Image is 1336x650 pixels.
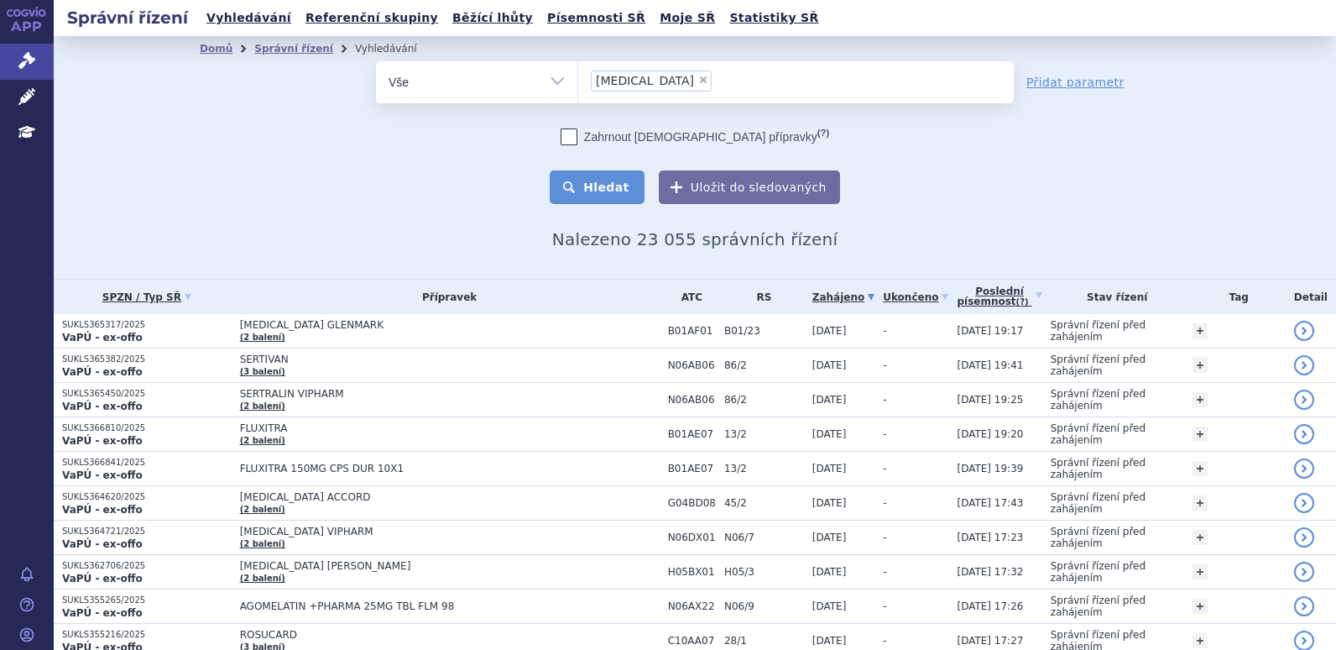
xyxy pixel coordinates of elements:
[883,635,886,647] span: -
[724,428,804,440] span: 13/2
[240,539,285,548] a: (2 balení)
[1294,493,1314,513] a: detail
[240,491,660,503] span: [MEDICAL_DATA] ACCORD
[355,36,439,61] li: Vyhledávání
[1294,321,1314,341] a: detail
[659,170,840,204] button: Uložit do sledovaných
[1192,461,1208,476] a: +
[1192,633,1208,648] a: +
[957,497,1023,509] span: [DATE] 17:43
[62,286,232,309] a: SPZN / Typ SŘ
[668,325,716,337] span: B01AF01
[1042,280,1184,314] th: Stav řízení
[62,595,232,606] p: SUKLS355265/2025
[1051,491,1146,515] span: Správní řízení před zahájením
[62,560,232,572] p: SUKLS362706/2025
[1051,595,1146,618] span: Správní řízení před zahájením
[957,394,1023,406] span: [DATE] 19:25
[54,6,201,29] h2: Správní řízení
[883,325,886,337] span: -
[817,128,829,139] abbr: (?)
[240,319,660,331] span: [MEDICAL_DATA] GLENMARK
[812,600,847,612] span: [DATE]
[717,70,805,91] input: [MEDICAL_DATA]
[62,388,232,400] p: SUKLS365450/2025
[1051,388,1146,411] span: Správní řízení před zahájením
[724,394,804,406] span: 86/2
[240,401,285,411] a: (2 balení)
[62,526,232,537] p: SUKLS364721/2025
[1192,392,1208,407] a: +
[957,325,1023,337] span: [DATE] 19:17
[668,463,716,474] span: B01AE07
[957,566,1023,578] span: [DATE] 17:32
[668,497,716,509] span: G04BD08
[232,280,660,314] th: Přípravek
[1192,530,1208,545] a: +
[201,7,296,29] a: Vyhledávání
[1051,319,1146,343] span: Správní řízení před zahájením
[62,366,143,378] strong: VaPÚ - ex-offo
[1051,457,1146,480] span: Správní řízení před zahájením
[883,394,886,406] span: -
[62,422,232,434] p: SUKLS366810/2025
[62,332,143,343] strong: VaPÚ - ex-offo
[724,635,804,647] span: 28/1
[883,600,886,612] span: -
[812,359,847,371] span: [DATE]
[1294,459,1314,479] a: detail
[62,629,232,641] p: SUKLS355216/2025
[724,497,804,509] span: 45/2
[240,629,660,641] span: ROSUCARD
[62,435,143,447] strong: VaPÚ - ex-offo
[62,354,232,365] p: SUKLS365382/2025
[668,600,716,612] span: N06AX22
[62,607,143,619] strong: VaPÚ - ex-offo
[1192,495,1208,511] a: +
[812,325,847,337] span: [DATE]
[550,170,645,204] button: Hledat
[240,388,660,400] span: SERTRALIN VIPHARM
[724,7,823,29] a: Statistiky SŘ
[1294,390,1314,410] a: detail
[542,7,650,29] a: Písemnosti SŘ
[240,436,285,445] a: (2 balení)
[300,7,443,29] a: Referenční skupiny
[668,532,716,543] span: N06DX01
[1016,297,1029,307] abbr: (?)
[883,428,886,440] span: -
[812,463,847,474] span: [DATE]
[240,463,660,474] span: FLUXITRA 150MG CPS DUR 10X1
[62,573,143,584] strong: VaPÚ - ex-offo
[596,75,694,86] span: [MEDICAL_DATA]
[1294,527,1314,548] a: detail
[240,333,285,342] a: (2 balení)
[1051,422,1146,446] span: Správní řízení před zahájením
[1294,562,1314,582] a: detail
[62,538,143,550] strong: VaPÚ - ex-offo
[62,401,143,412] strong: VaPÚ - ex-offo
[240,574,285,583] a: (2 balení)
[668,635,716,647] span: C10AA07
[1294,596,1314,616] a: detail
[1184,280,1286,314] th: Tag
[561,128,829,145] label: Zahrnout [DEMOGRAPHIC_DATA] přípravky
[883,532,886,543] span: -
[660,280,716,314] th: ATC
[957,280,1041,314] a: Poslednípísemnost(?)
[812,497,847,509] span: [DATE]
[883,359,886,371] span: -
[447,7,538,29] a: Běžící lhůty
[240,367,285,376] a: (3 balení)
[200,43,232,55] a: Domů
[957,532,1023,543] span: [DATE] 17:23
[1026,74,1125,91] a: Přidat parametr
[812,428,847,440] span: [DATE]
[62,319,232,331] p: SUKLS365317/2025
[668,359,716,371] span: N06AB06
[1192,599,1208,614] a: +
[812,286,874,309] a: Zahájeno
[812,635,847,647] span: [DATE]
[62,457,232,469] p: SUKLS366841/2025
[1192,358,1208,373] a: +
